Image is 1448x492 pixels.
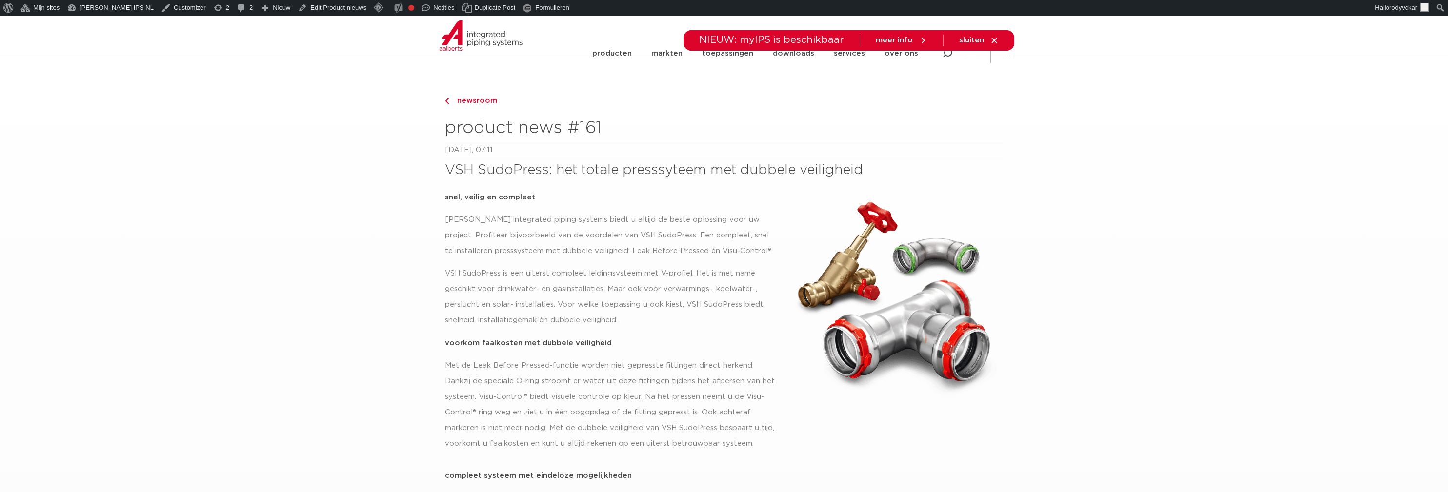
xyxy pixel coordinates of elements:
span: newsroom [451,97,497,104]
span: sluiten [959,37,984,44]
strong: voorkom faalkosten met dubbele veiligheid [445,339,612,347]
img: chevron-right.svg [445,98,449,104]
a: toepassingen [702,35,753,72]
time: [DATE] [445,146,472,154]
div: Focus keyphrase niet ingevuld [408,5,414,11]
span: rodyvdkar [1389,4,1417,11]
a: sluiten [959,36,999,45]
h2: product news #161 [445,117,1003,140]
a: meer info [876,36,927,45]
a: markten [651,35,683,72]
span: , [472,146,473,154]
strong: compleet systeem met eindeloze mogelijkheden [445,472,632,479]
p: [PERSON_NAME] integrated piping systems biedt u altijd de beste oplossing voor uw project. Profit... [445,212,776,259]
p: VSH SudoPress is een uiterst compleet leidingsysteem met V-profiel. Het is met name geschikt voor... [445,266,776,328]
p: Met de Leak Before Pressed-­functie worden niet gepresste fittingen direct herkend. Dankzij de sp... [445,358,776,452]
span: meer info [876,37,913,44]
h3: VSH SudoPress: het totale presssyteem met dubbele veiligheid [445,160,1003,180]
a: services [834,35,865,72]
span: NIEUW: myIPS is beschikbaar [699,35,844,45]
: my IPS [967,33,977,73]
a: downloads [773,35,814,72]
nav: Menu [967,33,977,73]
a: over ons [885,35,918,72]
a: newsroom [445,95,1003,107]
time: 07:11 [476,146,493,154]
strong: snel, veilig en compleet [445,194,535,201]
a: producten [592,35,632,72]
nav: Menu [592,35,918,72]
